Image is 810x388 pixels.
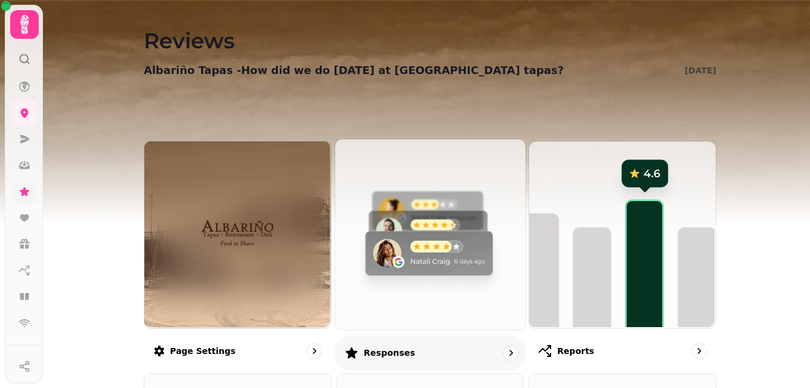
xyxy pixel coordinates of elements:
svg: go to [693,345,705,357]
p: Albariño Tapas - How did we do [DATE] at [GEOGRAPHIC_DATA] tapas? [144,62,564,79]
svg: go to [308,345,320,357]
a: Page settingsHow did we do today at Albariño tapas?Page settings [144,141,332,368]
a: ResponsesResponses [335,138,526,370]
img: How did we do today at Albariño tapas? [168,196,307,273]
p: Reports [557,345,594,357]
svg: go to [505,347,517,359]
p: Responses [363,347,415,359]
a: ReportsReports [528,141,716,368]
p: Page settings [170,345,236,357]
img: Responses [333,138,524,328]
img: Reports [528,140,715,327]
p: [DATE] [685,64,716,76]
